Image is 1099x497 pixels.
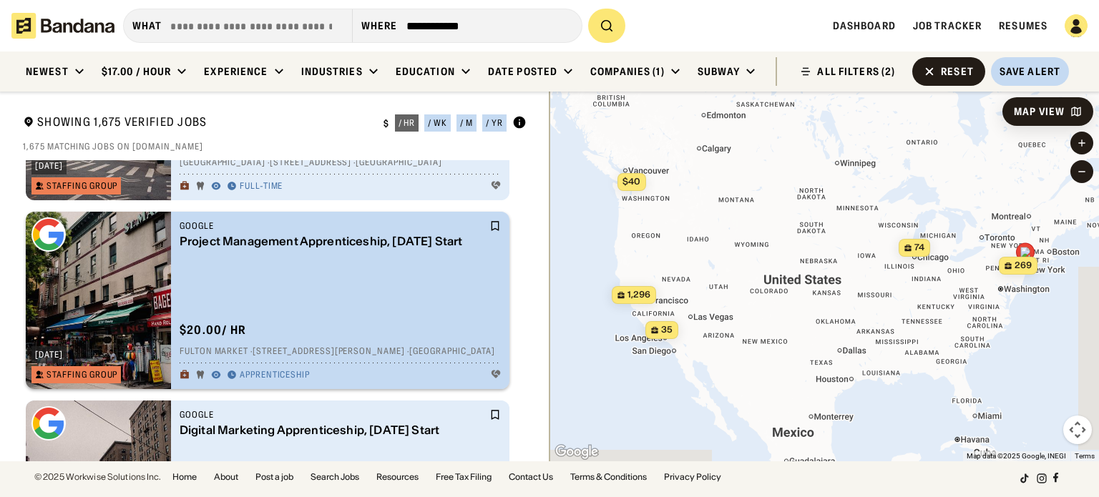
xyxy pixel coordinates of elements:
div: Companies (1) [590,65,665,78]
div: Full-time [240,181,283,192]
div: Newest [26,65,69,78]
div: Google [180,409,487,420]
a: Resources [376,473,419,481]
div: Subway [698,65,741,78]
a: Terms (opens in new tab) [1075,452,1095,460]
a: Contact Us [509,473,553,481]
div: / m [460,119,473,127]
div: Google [180,220,487,232]
a: Free Tax Filing [436,473,492,481]
div: [DATE] [35,350,63,359]
div: what [132,19,162,32]
span: $40 [622,176,640,187]
div: ALL FILTERS (2) [817,67,895,77]
div: [DATE] [35,162,63,170]
div: $ 20.00 / hr [180,323,247,338]
div: Reset [941,67,974,77]
span: 35 [661,324,673,336]
a: Home [172,473,197,481]
img: Google logo [31,217,66,252]
span: 1,296 [627,289,650,301]
a: About [214,473,238,481]
div: / yr [486,119,503,127]
a: Open this area in Google Maps (opens a new window) [553,443,600,461]
div: Industries [301,65,363,78]
a: Job Tracker [913,19,982,32]
div: Where [361,19,398,32]
a: Search Jobs [311,473,359,481]
img: Google [553,443,600,461]
div: © 2025 Workwise Solutions Inc. [34,473,161,481]
span: 269 [1015,260,1032,272]
button: Map camera controls [1063,415,1092,444]
div: Digital Marketing Apprenticeship, [DATE] Start [180,423,487,437]
div: 1,675 matching jobs on [DOMAIN_NAME] [23,141,527,152]
div: Save Alert [1000,65,1060,78]
div: Showing 1,675 Verified Jobs [23,114,372,132]
div: $ [384,118,389,129]
div: Project Management Apprenticeship, [DATE] Start [180,235,487,248]
div: Education [396,65,455,78]
div: / hr [399,119,416,127]
a: Terms & Conditions [570,473,647,481]
div: / wk [428,119,447,127]
a: Post a job [255,473,293,481]
a: Resumes [999,19,1047,32]
div: $17.00 / hour [102,65,172,78]
div: Staffing Group [47,182,117,190]
img: Bandana logotype [11,13,114,39]
a: Privacy Policy [664,473,721,481]
div: Date Posted [488,65,557,78]
div: Map View [1014,107,1065,117]
span: Map data ©2025 Google, INEGI [967,452,1066,460]
div: Fulton Market · [STREET_ADDRESS][PERSON_NAME] · [GEOGRAPHIC_DATA] [180,346,501,358]
img: Google logo [31,406,66,441]
span: 74 [914,242,924,254]
div: grid [23,160,527,461]
a: Dashboard [833,19,896,32]
div: [GEOGRAPHIC_DATA] · [STREET_ADDRESS] · [GEOGRAPHIC_DATA] [180,157,501,169]
div: Experience [204,65,268,78]
div: Staffing Group [47,370,117,379]
div: Apprenticeship [240,370,310,381]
